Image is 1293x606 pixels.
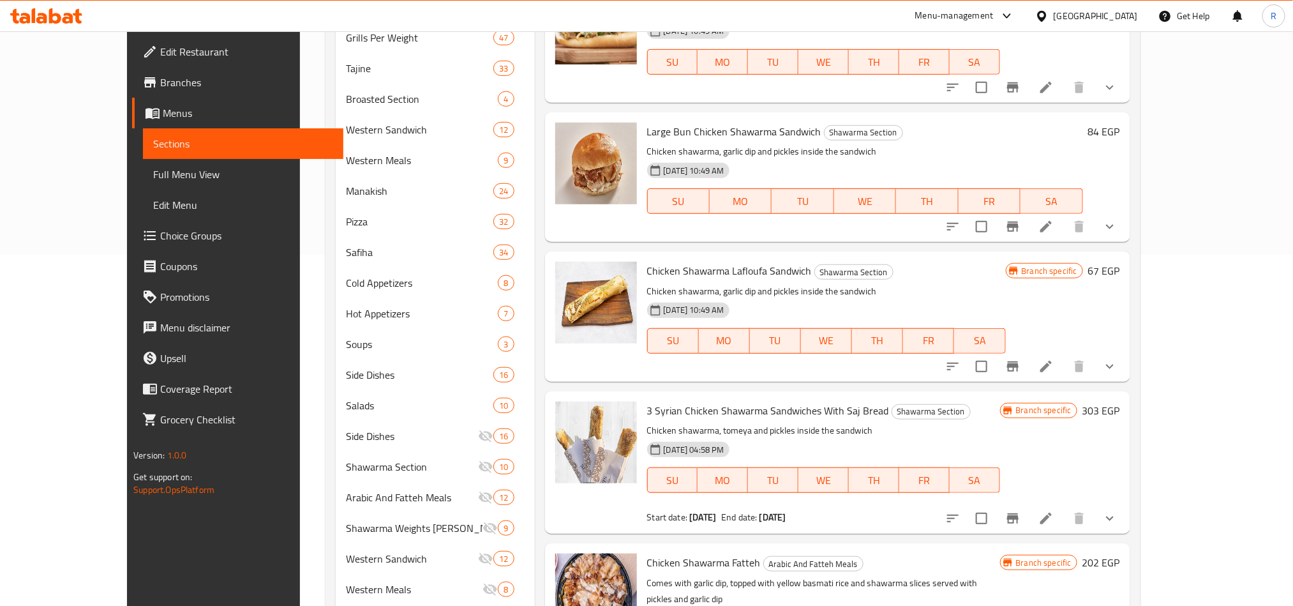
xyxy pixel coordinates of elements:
[555,402,637,483] img: 3 Syrian Chicken Shawarma Sandwiches With Saj Bread
[647,188,710,214] button: SU
[494,492,513,504] span: 12
[494,369,513,381] span: 16
[1102,219,1117,234] svg: Show Choices
[160,381,333,397] span: Coverage Report
[160,289,333,305] span: Promotions
[132,67,343,98] a: Branches
[160,75,333,90] span: Branches
[968,353,995,380] span: Select to update
[163,105,333,121] span: Menus
[653,192,705,211] span: SU
[814,264,893,280] div: Shawarma Section
[498,93,513,105] span: 4
[955,471,995,490] span: SA
[1102,359,1117,374] svg: Show Choices
[494,553,513,565] span: 12
[659,444,729,456] span: [DATE] 04:58 PM
[346,214,493,229] span: Pizza
[764,557,863,572] span: Arabic And Fatteh Meals
[493,245,514,260] div: items
[494,32,513,44] span: 47
[498,155,513,167] span: 9
[715,192,766,211] span: MO
[955,53,995,72] span: SA
[153,136,333,151] span: Sections
[968,505,995,532] span: Select to update
[839,192,891,211] span: WE
[998,351,1028,382] button: Branch-specific-item
[336,206,534,237] div: Pizza32
[938,72,968,103] button: sort-choices
[647,401,889,420] span: 3 Syrian Chicken Shawarma Sandwiches With Saj Bread
[493,551,514,566] div: items
[160,259,333,274] span: Coupons
[346,245,493,260] div: Safiha
[143,128,343,159] a: Sections
[704,331,745,350] span: MO
[336,421,534,451] div: Side Dishes16
[478,428,493,444] svg: Inactive section
[647,144,1083,160] p: Chicken shawarma, garlic dip and pickles inside the sandwich
[801,328,852,354] button: WE
[968,74,995,101] span: Select to update
[1095,211,1125,242] button: show more
[834,188,896,214] button: WE
[346,582,482,597] span: Western Meals
[498,337,514,352] div: items
[954,328,1005,354] button: SA
[803,471,844,490] span: WE
[1082,402,1120,420] h6: 303 EGP
[899,467,950,493] button: FR
[482,520,498,536] svg: Inactive section
[555,262,637,344] img: Chicken Shawarma Lafloufa Sandwich
[647,49,698,75] button: SU
[753,53,793,72] span: TU
[494,430,513,443] span: 16
[132,404,343,435] a: Grocery Checklist
[153,197,333,213] span: Edit Menu
[494,124,513,136] span: 12
[647,467,698,493] button: SU
[759,509,786,526] b: [DATE]
[849,467,899,493] button: TH
[998,503,1028,534] button: Branch-specific-item
[750,328,801,354] button: TU
[1102,80,1117,95] svg: Show Choices
[346,275,498,291] span: Cold Appetizers
[336,176,534,206] div: Manakish24
[493,367,514,383] div: items
[346,153,498,168] span: Western Meals
[160,44,333,59] span: Edit Restaurant
[498,308,513,320] span: 7
[857,331,898,350] span: TH
[703,471,743,490] span: MO
[950,467,1000,493] button: SA
[336,360,534,390] div: Side Dishes16
[346,30,493,45] div: Grills Per Weight
[346,337,498,352] div: Soups
[1011,404,1077,416] span: Branch specific
[493,61,514,76] div: items
[721,509,757,526] span: End date:
[346,367,493,383] div: Side Dishes
[346,459,478,474] span: Shawarma Section
[167,447,187,464] span: 1.0.0
[132,220,343,251] a: Choice Groups
[689,509,716,526] b: [DATE]
[1011,557,1077,569] span: Branch specific
[647,122,821,141] span: Large Bun Chicken Shawarma Sandwich
[899,49,950,75] button: FR
[133,481,214,498] a: Support.OpsPlatform
[132,251,343,282] a: Coupons
[336,114,534,145] div: Western Sandwich12
[346,122,493,137] div: Western Sandwich
[336,298,534,329] div: Hot Appetizers7
[133,469,192,485] span: Get support on:
[478,551,493,566] svg: Inactive section
[647,509,688,526] span: Start date:
[1095,72,1125,103] button: show more
[346,398,493,413] span: Salads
